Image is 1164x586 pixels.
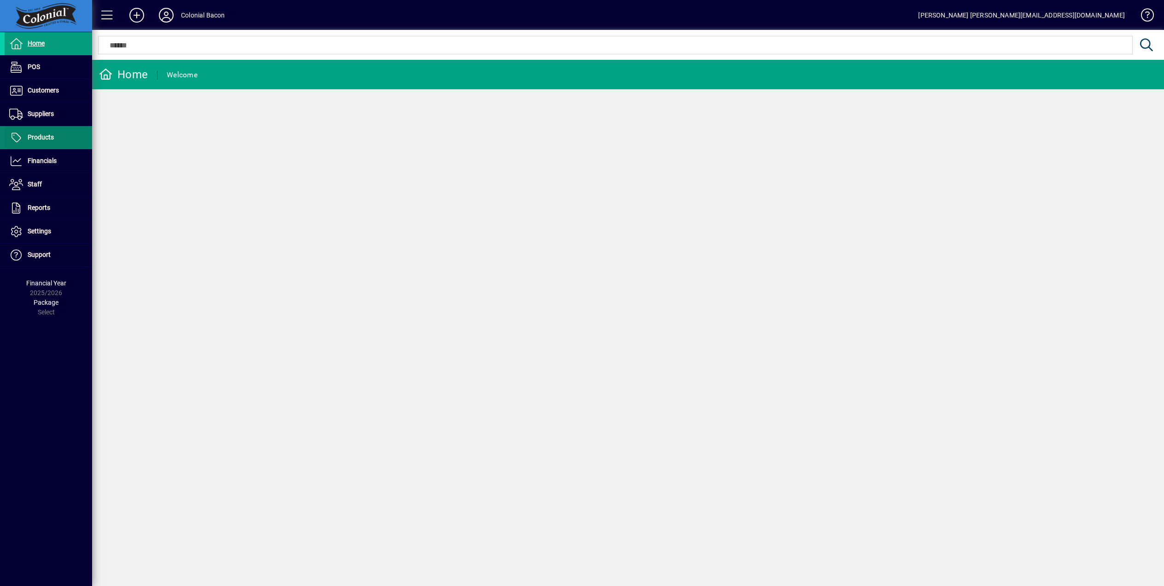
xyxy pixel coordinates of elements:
[151,7,181,23] button: Profile
[5,244,92,267] a: Support
[28,40,45,47] span: Home
[26,279,66,287] span: Financial Year
[28,227,51,235] span: Settings
[28,180,42,188] span: Staff
[5,126,92,149] a: Products
[28,251,51,258] span: Support
[5,103,92,126] a: Suppliers
[99,67,148,82] div: Home
[5,79,92,102] a: Customers
[5,56,92,79] a: POS
[122,7,151,23] button: Add
[1134,2,1152,32] a: Knowledge Base
[34,299,58,306] span: Package
[28,133,54,141] span: Products
[5,173,92,196] a: Staff
[28,63,40,70] span: POS
[28,157,57,164] span: Financials
[918,8,1125,23] div: [PERSON_NAME] [PERSON_NAME][EMAIL_ADDRESS][DOMAIN_NAME]
[28,87,59,94] span: Customers
[5,150,92,173] a: Financials
[5,220,92,243] a: Settings
[28,110,54,117] span: Suppliers
[5,197,92,220] a: Reports
[167,68,198,82] div: Welcome
[181,8,225,23] div: Colonial Bacon
[28,204,50,211] span: Reports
